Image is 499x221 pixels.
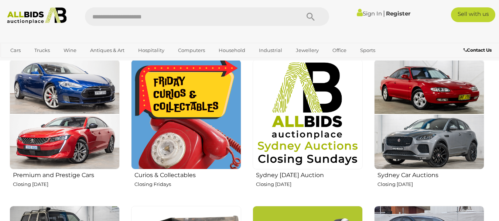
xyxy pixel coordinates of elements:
span: | [383,9,385,17]
a: Sports [355,44,380,56]
a: Household [214,44,250,56]
img: Allbids.com.au [4,7,70,24]
a: Office [328,44,351,56]
a: Contact Us [464,46,493,54]
img: Curios & Collectables [131,59,241,169]
a: Sydney Car Auctions Closing [DATE] [374,59,484,200]
a: Wine [59,44,81,56]
a: Sign In [357,10,382,17]
a: Cars [6,44,25,56]
a: Sydney [DATE] Auction Closing [DATE] [252,59,363,200]
h2: Curios & Collectables [134,170,241,179]
p: Closing [DATE] [13,180,120,189]
p: Closing Fridays [134,180,241,189]
b: Contact Us [464,47,492,53]
a: Industrial [254,44,287,56]
p: Closing [DATE] [256,180,363,189]
h2: Premium and Prestige Cars [13,170,120,179]
a: Curios & Collectables Closing Fridays [131,59,241,200]
a: Hospitality [133,44,169,56]
a: [GEOGRAPHIC_DATA] [6,56,68,69]
img: Sydney Sunday Auction [253,59,363,169]
a: Register [386,10,410,17]
a: Jewellery [291,44,324,56]
h2: Sydney Car Auctions [377,170,484,179]
img: Sydney Car Auctions [374,59,484,169]
a: Trucks [30,44,55,56]
h2: Sydney [DATE] Auction [256,170,363,179]
a: Computers [173,44,210,56]
button: Search [292,7,329,26]
a: Sell with us [451,7,495,22]
a: Premium and Prestige Cars Closing [DATE] [9,59,120,200]
a: Antiques & Art [85,44,129,56]
img: Premium and Prestige Cars [10,59,120,169]
p: Closing [DATE] [377,180,484,189]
